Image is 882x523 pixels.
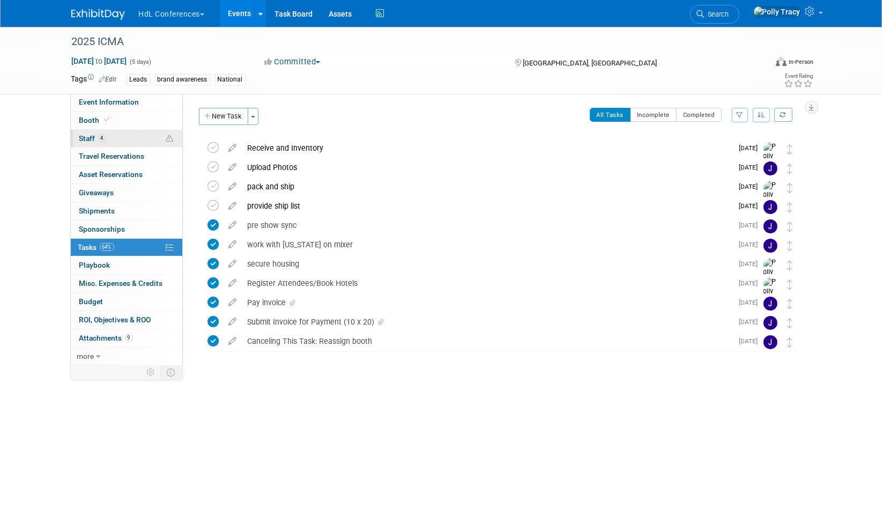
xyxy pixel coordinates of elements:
a: Giveaways [71,184,182,202]
div: National [214,74,246,85]
a: Sponsorships [71,220,182,238]
img: Johnny Nguyen [764,200,777,214]
a: edit [224,201,242,211]
a: Tasks64% [71,239,182,256]
img: Johnny Nguyen [764,335,777,349]
a: ROI, Objectives & ROO [71,311,182,329]
span: to [94,57,105,65]
i: Move task [788,260,793,270]
td: Personalize Event Tab Strip [142,365,161,379]
span: Giveaways [79,188,114,197]
div: In-Person [788,58,813,66]
span: Event Information [79,98,139,106]
span: 4 [98,134,106,142]
i: Move task [788,202,793,212]
a: Budget [71,293,182,311]
span: Booth [79,116,112,124]
span: [DATE] [739,318,764,326]
div: brand awareness [154,74,211,85]
img: Johnny Nguyen [764,161,777,175]
a: edit [224,336,242,346]
a: Attachments9 [71,329,182,347]
span: (5 days) [129,58,152,65]
span: Budget [79,297,103,306]
a: edit [224,182,242,191]
div: Canceling This Task: Reassign booth [242,332,733,350]
img: Johnny Nguyen [764,316,777,330]
a: more [71,348,182,365]
span: [DATE] [739,183,764,190]
span: Travel Reservations [79,152,145,160]
div: pre show sync [242,216,733,234]
a: Shipments [71,202,182,220]
a: edit [224,163,242,172]
a: Travel Reservations [71,148,182,165]
span: [DATE] [739,222,764,229]
a: edit [224,317,242,327]
a: edit [224,240,242,249]
i: Move task [788,164,793,174]
i: Move task [788,241,793,251]
span: [DATE] [DATE] [71,56,128,66]
a: Event Information [71,93,182,111]
div: Upload Photos [242,158,733,176]
span: ROI, Objectives & ROO [79,315,151,324]
span: [DATE] [739,164,764,171]
div: work with [US_STATE] on mixer [242,235,733,254]
img: Polly Tracy [764,142,780,171]
span: Potential Scheduling Conflict -- at least one attendee is tagged in another overlapping event. [166,134,174,144]
i: Move task [788,144,793,154]
button: All Tasks [590,108,631,122]
i: Booth reservation complete [105,117,110,123]
a: Asset Reservations [71,166,182,183]
img: Johnny Nguyen [764,297,777,311]
a: edit [224,259,242,269]
img: Johnny Nguyen [764,219,777,233]
button: New Task [199,108,248,125]
div: Event Format [703,56,814,72]
div: Event Rating [784,73,813,79]
span: [DATE] [739,144,764,152]
span: [DATE] [739,279,764,287]
div: Submit Invoice for Payment (10 x 20) [242,313,733,331]
span: Asset Reservations [79,170,143,179]
span: [DATE] [739,337,764,345]
td: Tags [71,73,117,86]
span: [DATE] [739,260,764,268]
button: Completed [676,108,722,122]
img: Polly Tracy [753,6,801,18]
div: provide ship list [242,197,733,215]
a: edit [224,278,242,288]
a: Booth [71,112,182,129]
i: Move task [788,279,793,290]
button: Committed [261,56,324,68]
span: Sponsorships [79,225,125,233]
span: 64% [100,243,114,251]
span: Misc. Expenses & Credits [79,279,163,288]
img: Polly Tracy [764,277,780,306]
i: Move task [788,222,793,232]
img: Format-Inperson.png [776,57,787,66]
i: Move task [788,183,793,193]
div: 2025 ICMA [68,32,751,51]
a: Staff4 [71,130,182,148]
span: [DATE] [739,202,764,210]
i: Move task [788,299,793,309]
span: more [77,352,94,360]
a: Misc. Expenses & Credits [71,275,182,292]
div: Leads [127,74,151,85]
div: Pay invoice [242,293,733,312]
span: Attachments [79,334,133,342]
span: 9 [125,334,133,342]
a: edit [224,220,242,230]
a: Playbook [71,256,182,274]
span: [DATE] [739,241,764,248]
a: Edit [99,76,117,83]
a: Search [690,5,739,24]
span: [DATE] [739,299,764,306]
span: Search [705,10,729,18]
span: Playbook [79,261,110,269]
i: Move task [788,337,793,348]
img: Polly Tracy [764,181,780,209]
img: Polly Tracy [764,258,780,286]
